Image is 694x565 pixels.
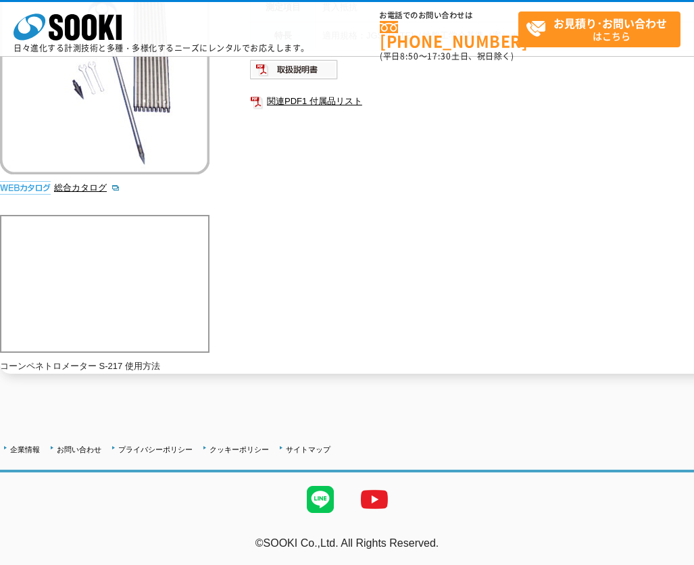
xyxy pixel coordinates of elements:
[400,50,419,62] span: 8:50
[118,445,193,453] a: プライバシーポリシー
[10,445,40,453] a: 企業情報
[250,68,339,78] a: 取扱説明書
[293,472,347,526] img: LINE
[642,551,694,563] a: テストMail
[380,50,514,62] span: (平日 ～ 土日、祝日除く)
[380,11,518,20] span: お電話でのお問い合わせは
[427,50,451,62] span: 17:30
[250,59,339,80] img: 取扱説明書
[526,12,680,46] span: はこちら
[380,21,518,49] a: [PHONE_NUMBER]
[57,445,101,453] a: お問い合わせ
[347,472,401,526] img: YouTube
[286,445,330,453] a: サイトマップ
[209,445,269,453] a: クッキーポリシー
[518,11,680,47] a: お見積り･お問い合わせはこちら
[14,44,309,52] p: 日々進化する計測技術と多種・多様化するニーズにレンタルでお応えします。
[553,15,667,31] strong: お見積り･お問い合わせ
[54,182,120,193] a: 総合カタログ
